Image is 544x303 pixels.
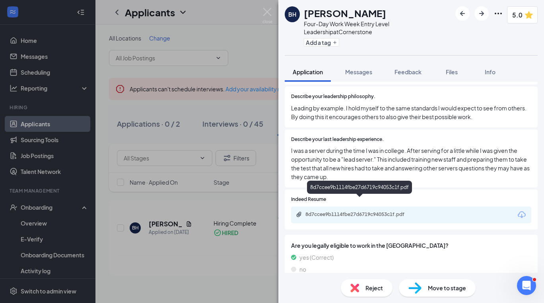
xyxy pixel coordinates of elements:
a: Paperclip8d7ccee9b1114fbe27d6719c94053c1f.pdf [296,211,425,219]
h1: [PERSON_NAME] [304,6,386,20]
span: 5.0 [512,10,523,20]
iframe: Intercom live chat [517,276,536,295]
button: ArrowRight [474,6,489,21]
span: Indeed Resume [291,196,326,203]
span: Feedback [394,68,422,75]
span: I was a server during the time I was in college. After serving for a little while I was given the... [291,146,531,181]
span: yes (Correct) [299,253,334,262]
button: PlusAdd a tag [304,38,339,46]
span: Move to stage [428,284,466,292]
span: Describe your leadership philosophy. [291,93,375,100]
span: Messages [345,68,372,75]
span: Leading by example. I hold myself to the same standards I would expect to see from others. By doi... [291,104,531,121]
button: ArrowLeftNew [455,6,470,21]
span: Describe your last leadership experience. [291,136,384,143]
div: 8d7ccee9b1114fbe27d6719c94053c1f.pdf [307,181,412,194]
svg: Paperclip [296,211,302,218]
div: Four-Day Work Week Entry Level Leadership at Cornerstone [304,20,451,36]
div: BH [288,10,296,18]
svg: ArrowRight [477,9,486,18]
span: Files [446,68,458,75]
span: Are you legally eligible to work in the [GEOGRAPHIC_DATA]? [291,241,531,250]
svg: ArrowLeftNew [458,9,467,18]
span: Reject [365,284,383,292]
svg: Ellipses [493,9,503,18]
svg: Plus [332,40,337,45]
span: Application [293,68,323,75]
span: no [299,265,306,274]
div: 8d7ccee9b1114fbe27d6719c94053c1f.pdf [305,211,417,218]
svg: Download [517,210,527,220]
span: Info [485,68,495,75]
